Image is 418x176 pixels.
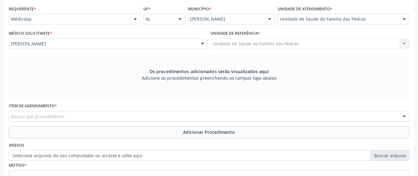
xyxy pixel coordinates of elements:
span: [PERSON_NAME] [190,16,262,22]
span: Médico(a) [11,16,127,22]
label: Médico Solicitante [9,29,52,38]
label: Unidade de atendimento [278,4,332,14]
span: Adicionar Procedimento [183,129,235,135]
span: Buscar por procedimento [11,113,64,120]
label: Anexos [9,141,24,150]
span: AL [146,16,172,22]
span: [PERSON_NAME] [11,41,195,47]
label: Requerente [9,4,36,14]
label: Município [188,4,211,14]
label: UF [143,4,151,14]
label: Unidade de referência [211,29,260,38]
span: Adicione os procedimentos preenchendo os campos logo abaixo [142,75,276,81]
span: Os procedimentos adicionados serão visualizados aqui [149,68,269,75]
label: Item de agendamento [9,101,57,111]
button: Adicionar Procedimento [9,126,409,138]
span: Unidade de Saude da Familia das Pedras [280,16,396,22]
